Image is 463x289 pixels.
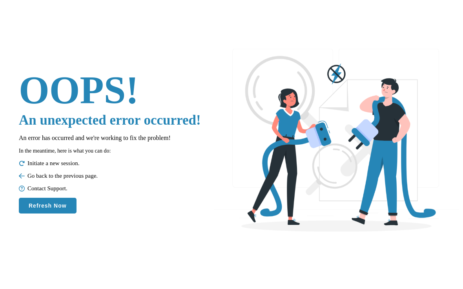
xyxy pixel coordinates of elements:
h1: OOPS! [19,67,201,112]
p: Contact Support. [19,185,201,192]
h3: An unexpected error occurred! [19,112,201,128]
p: In the meantime, here is what you can do: [19,148,201,154]
p: Go back to the previous page. [19,173,201,179]
p: An error has occurred and we're working to fix the problem! [19,134,201,142]
button: Refresh Now [19,198,77,214]
p: Initiate a new session. [19,160,201,167]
